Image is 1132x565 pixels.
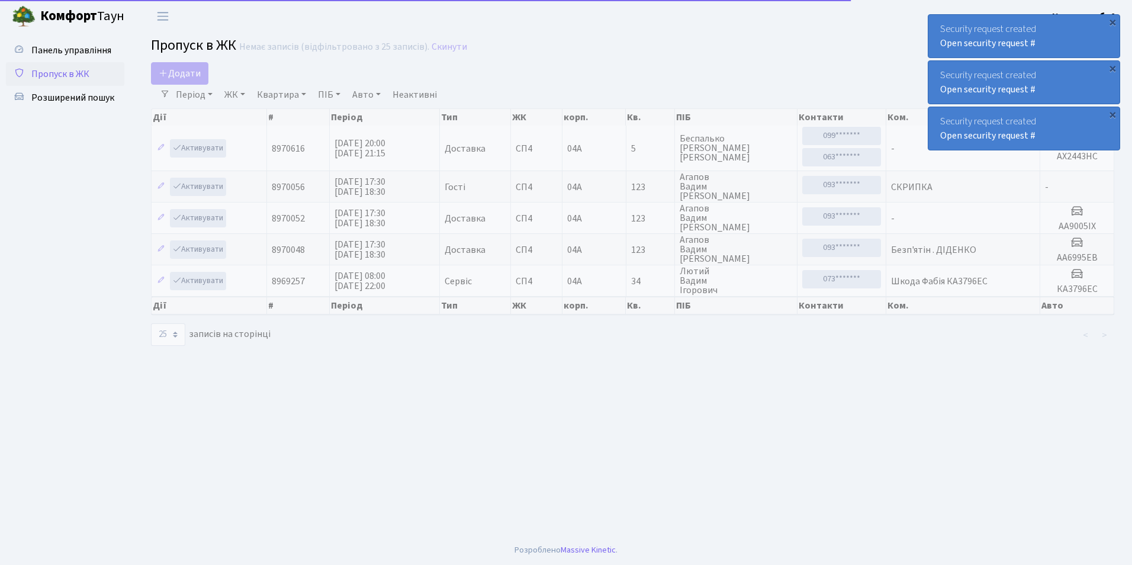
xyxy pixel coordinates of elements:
[1040,297,1114,314] th: Авто
[797,297,886,314] th: Контакти
[511,297,562,314] th: ЖК
[445,144,485,153] span: Доставка
[440,297,511,314] th: Тип
[40,7,97,25] b: Комфорт
[335,137,385,160] span: [DATE] 20:00 [DATE] 21:15
[680,204,793,232] span: Агапов Вадим [PERSON_NAME]
[567,243,582,256] span: 04А
[1107,16,1118,28] div: ×
[516,277,557,286] span: СП4
[516,245,557,255] span: СП4
[680,235,793,264] span: Агапов Вадим [PERSON_NAME]
[891,243,976,256] span: Безп'ятін . ДІДЕНКО
[1045,284,1109,295] h5: КА3796ЕС
[440,109,511,126] th: Тип
[516,144,557,153] span: СП4
[330,109,440,126] th: Період
[267,109,330,126] th: #
[388,85,442,105] a: Неактивні
[928,61,1120,104] div: Security request created
[891,142,895,155] span: -
[170,240,226,259] a: Активувати
[1045,221,1109,232] h5: AA9005IX
[432,41,467,53] a: Скинути
[886,297,1040,314] th: Ком.
[272,142,305,155] span: 8970616
[516,182,557,192] span: СП4
[152,109,267,126] th: Дії
[239,41,429,53] div: Немає записів (відфільтровано з 25 записів).
[335,238,385,261] span: [DATE] 17:30 [DATE] 18:30
[348,85,385,105] a: Авто
[267,297,330,314] th: #
[631,144,670,153] span: 5
[514,544,618,557] div: Розроблено .
[12,5,36,28] img: logo.png
[562,297,626,314] th: корп.
[252,85,311,105] a: Квартира
[445,277,472,286] span: Сервіс
[40,7,124,27] span: Таун
[272,275,305,288] span: 8969257
[313,85,345,105] a: ПІБ
[631,182,670,192] span: 123
[631,277,670,286] span: 34
[1107,62,1118,74] div: ×
[6,62,124,86] a: Пропуск в ЖК
[335,269,385,293] span: [DATE] 08:00 [DATE] 22:00
[928,15,1120,57] div: Security request created
[1052,10,1118,23] b: Консьєрж б. 4.
[680,134,793,162] span: Беспалько [PERSON_NAME] [PERSON_NAME]
[151,323,185,346] select: записів на сторінці
[891,181,932,194] span: СКРИПКА
[445,245,485,255] span: Доставка
[272,212,305,225] span: 8970052
[220,85,250,105] a: ЖК
[626,109,674,126] th: Кв.
[31,68,89,81] span: Пропуск в ЖК
[891,275,988,288] span: Шкода Фабія КА3796ЕС
[626,297,674,314] th: Кв.
[6,38,124,62] a: Панель управління
[170,178,226,196] a: Активувати
[511,109,562,126] th: ЖК
[31,91,114,104] span: Розширений пошук
[516,214,557,223] span: СП4
[680,172,793,201] span: Агапов Вадим [PERSON_NAME]
[445,214,485,223] span: Доставка
[151,62,208,85] a: Додати
[567,181,582,194] span: 04А
[1045,181,1049,194] span: -
[797,109,886,126] th: Контакти
[561,544,616,556] a: Massive Kinetic
[170,272,226,290] a: Активувати
[170,139,226,158] a: Активувати
[675,297,798,314] th: ПІБ
[1045,252,1109,264] h5: АА6995ЕВ
[272,181,305,194] span: 8970056
[631,214,670,223] span: 123
[272,243,305,256] span: 8970048
[170,209,226,227] a: Активувати
[330,297,440,314] th: Період
[567,212,582,225] span: 04А
[675,109,798,126] th: ПІБ
[148,7,178,26] button: Переключити навігацію
[1045,151,1109,162] h5: AX2443HC
[928,107,1120,150] div: Security request created
[1107,108,1118,120] div: ×
[940,129,1035,142] a: Open security request #
[562,109,626,126] th: корп.
[1052,9,1118,24] a: Консьєрж б. 4.
[680,267,793,295] span: Лютий Вадим Ігорович
[886,109,1040,126] th: Ком.
[567,275,582,288] span: 04А
[6,86,124,110] a: Розширений пошук
[631,245,670,255] span: 123
[567,142,582,155] span: 04А
[335,175,385,198] span: [DATE] 17:30 [DATE] 18:30
[891,212,895,225] span: -
[445,182,465,192] span: Гості
[151,35,236,56] span: Пропуск в ЖК
[31,44,111,57] span: Панель управління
